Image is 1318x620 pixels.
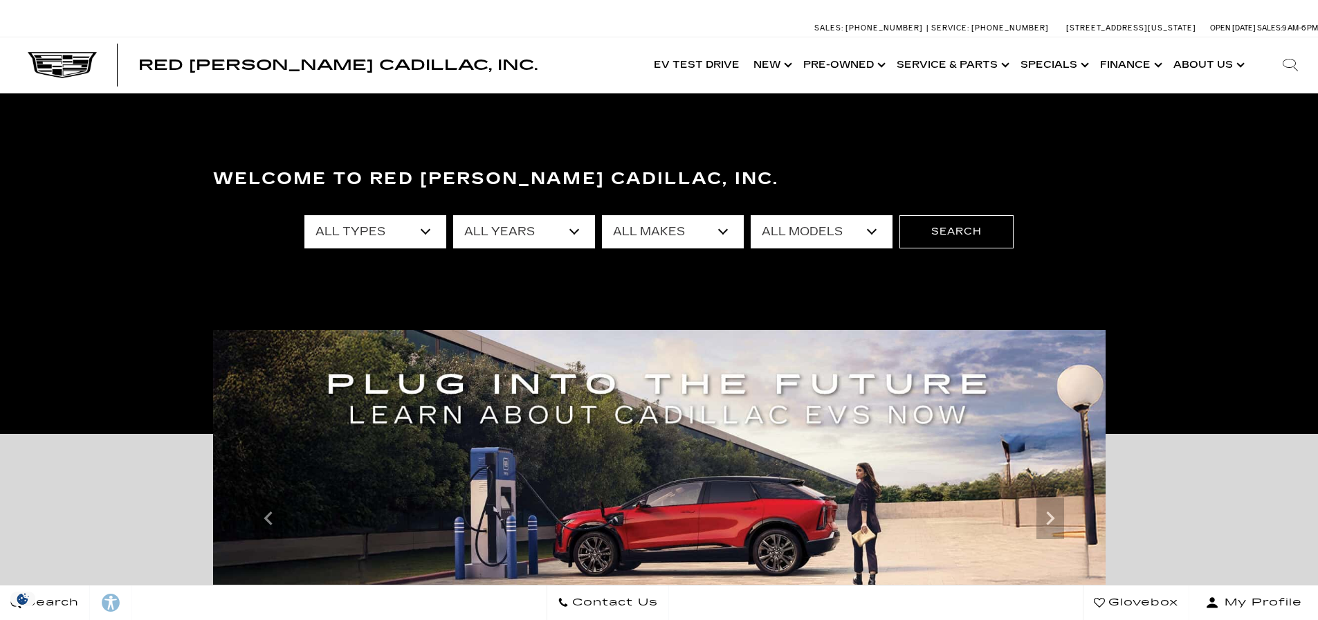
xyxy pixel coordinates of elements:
[547,585,669,620] a: Contact Us
[453,215,595,248] select: Filter by year
[926,24,1052,32] a: Service: [PHONE_NUMBER]
[796,37,890,93] a: Pre-Owned
[1083,585,1189,620] a: Glovebox
[845,24,923,33] span: [PHONE_NUMBER]
[1036,498,1064,539] div: Next slide
[971,24,1049,33] span: [PHONE_NUMBER]
[1257,24,1282,33] span: Sales:
[7,592,39,606] img: Opt-Out Icon
[138,57,538,73] span: Red [PERSON_NAME] Cadillac, Inc.
[7,592,39,606] section: Click to Open Cookie Consent Modal
[751,215,893,248] select: Filter by model
[1219,593,1302,612] span: My Profile
[1093,37,1166,93] a: Finance
[1066,24,1196,33] a: [STREET_ADDRESS][US_STATE]
[569,593,658,612] span: Contact Us
[890,37,1014,93] a: Service & Parts
[931,24,969,33] span: Service:
[1166,37,1249,93] a: About Us
[304,215,446,248] select: Filter by type
[814,24,843,33] span: Sales:
[21,593,79,612] span: Search
[1282,24,1318,33] span: 9 AM-6 PM
[28,52,97,78] img: Cadillac Dark Logo with Cadillac White Text
[1014,37,1093,93] a: Specials
[1189,585,1318,620] button: Open user profile menu
[255,498,282,539] div: Previous slide
[814,24,926,32] a: Sales: [PHONE_NUMBER]
[647,37,747,93] a: EV Test Drive
[899,215,1014,248] button: Search
[213,165,1106,193] h3: Welcome to Red [PERSON_NAME] Cadillac, Inc.
[1210,24,1256,33] span: Open [DATE]
[602,215,744,248] select: Filter by make
[1105,593,1178,612] span: Glovebox
[747,37,796,93] a: New
[138,58,538,72] a: Red [PERSON_NAME] Cadillac, Inc.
